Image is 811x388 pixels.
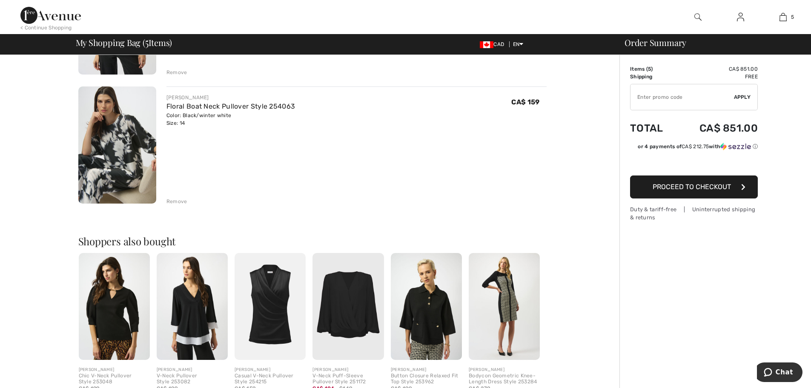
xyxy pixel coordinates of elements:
[648,66,651,72] span: 5
[762,12,804,22] a: 5
[166,112,295,127] div: Color: Black/winter white Size: 14
[469,367,540,373] div: [PERSON_NAME]
[79,367,150,373] div: [PERSON_NAME]
[630,175,758,198] button: Proceed to Checkout
[630,205,758,221] div: Duty & tariff-free | Uninterrupted shipping & returns
[79,253,150,360] img: Chic V-Neck Pullover Style 253048
[682,144,709,149] span: CA$ 212.75
[791,13,794,21] span: 5
[312,367,384,373] div: [PERSON_NAME]
[20,24,72,32] div: < Continue Shopping
[480,41,507,47] span: CAD
[513,41,524,47] span: EN
[166,102,295,110] a: Floral Boat Neck Pullover Style 254063
[676,65,758,73] td: CA$ 851.00
[730,12,751,23] a: Sign In
[638,143,758,150] div: or 4 payments of with
[630,84,734,110] input: Promo code
[78,236,547,246] h2: Shoppers also bought
[480,41,493,48] img: Canadian Dollar
[166,198,187,205] div: Remove
[469,253,540,360] img: Bodycon Geometric Knee-Length Dress Style 253284
[676,114,758,143] td: CA$ 851.00
[630,143,758,153] div: or 4 payments ofCA$ 212.75withSezzle Click to learn more about Sezzle
[166,69,187,76] div: Remove
[469,373,540,385] div: Bodycon Geometric Knee-Length Dress Style 253284
[391,367,462,373] div: [PERSON_NAME]
[391,373,462,385] div: Button Closure Relaxed Fit Top Style 253962
[653,183,731,191] span: Proceed to Checkout
[79,373,150,385] div: Chic V-Neck Pullover Style 253048
[737,12,744,22] img: My Info
[630,73,676,80] td: Shipping
[630,65,676,73] td: Items ( )
[78,86,156,204] img: Floral Boat Neck Pullover Style 254063
[630,153,758,172] iframe: PayPal-paypal
[235,367,306,373] div: [PERSON_NAME]
[145,36,149,47] span: 5
[676,73,758,80] td: Free
[157,253,228,360] img: V-Neck Pullover Style 253082
[757,362,802,384] iframe: Opens a widget where you can chat to one of our agents
[720,143,751,150] img: Sezzle
[614,38,806,47] div: Order Summary
[20,7,81,24] img: 1ère Avenue
[235,373,306,385] div: Casual V-Neck Pullover Style 254215
[694,12,702,22] img: search the website
[157,373,228,385] div: V-Neck Pullover Style 253082
[312,373,384,385] div: V-Neck Puff-Sleeve Pullover Style 251172
[166,94,295,101] div: [PERSON_NAME]
[391,253,462,360] img: Button Closure Relaxed Fit Top Style 253962
[779,12,787,22] img: My Bag
[157,367,228,373] div: [PERSON_NAME]
[76,38,172,47] span: My Shopping Bag ( Items)
[511,98,539,106] span: CA$ 159
[734,93,751,101] span: Apply
[312,253,384,360] img: V-Neck Puff-Sleeve Pullover Style 251172
[235,253,306,360] img: Casual V-Neck Pullover Style 254215
[630,114,676,143] td: Total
